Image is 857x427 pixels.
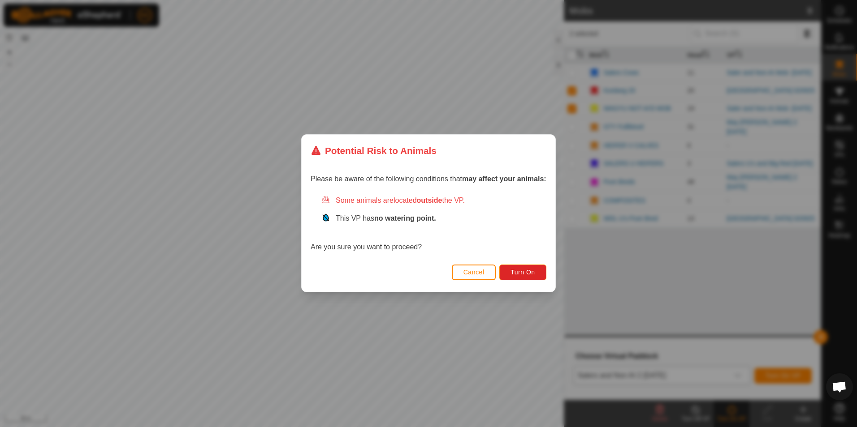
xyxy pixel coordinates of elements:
strong: may affect your animals: [462,175,546,183]
span: Cancel [463,269,485,276]
a: Open chat [826,373,853,400]
div: Potential Risk to Animals [311,144,437,158]
button: Turn On [500,265,546,280]
strong: no watering point. [374,215,436,222]
div: Are you sure you want to proceed? [311,196,546,253]
span: Turn On [511,269,535,276]
button: Cancel [452,265,496,280]
div: Some animals are [321,196,546,206]
strong: outside [417,197,442,205]
span: This VP has [336,215,436,222]
span: Please be aware of the following conditions that [311,175,546,183]
span: located the VP. [394,197,465,205]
